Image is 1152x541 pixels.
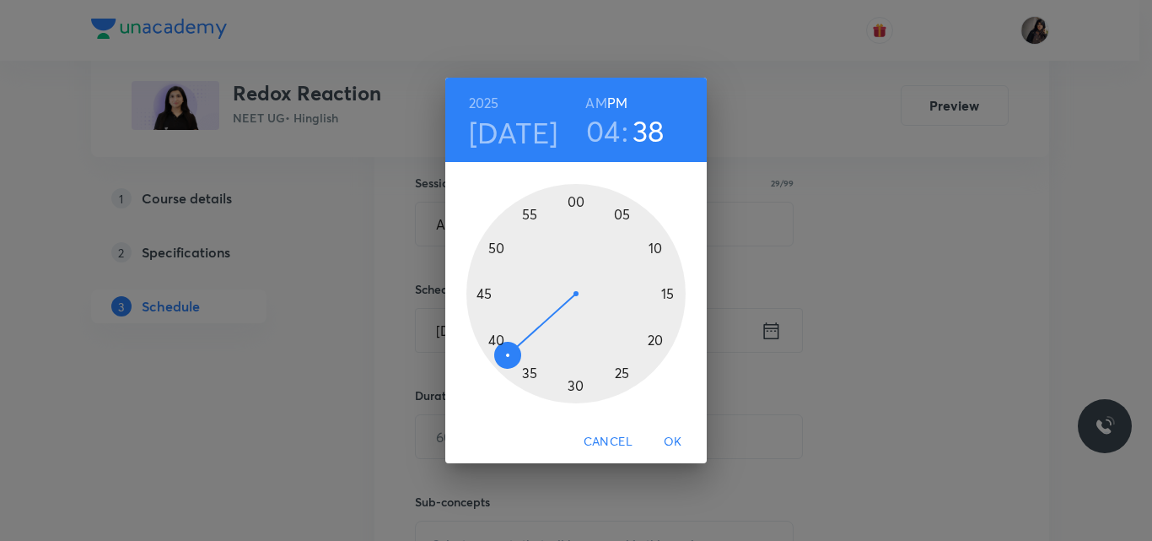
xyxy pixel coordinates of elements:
button: AM [585,91,606,115]
span: OK [653,431,693,452]
button: [DATE] [469,115,558,150]
button: 2025 [469,91,499,115]
button: 38 [633,113,665,149]
span: Cancel [584,431,633,452]
button: 04 [586,113,621,149]
h3: : [622,113,628,149]
button: OK [646,426,700,457]
button: PM [607,91,627,115]
button: Cancel [577,426,639,457]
